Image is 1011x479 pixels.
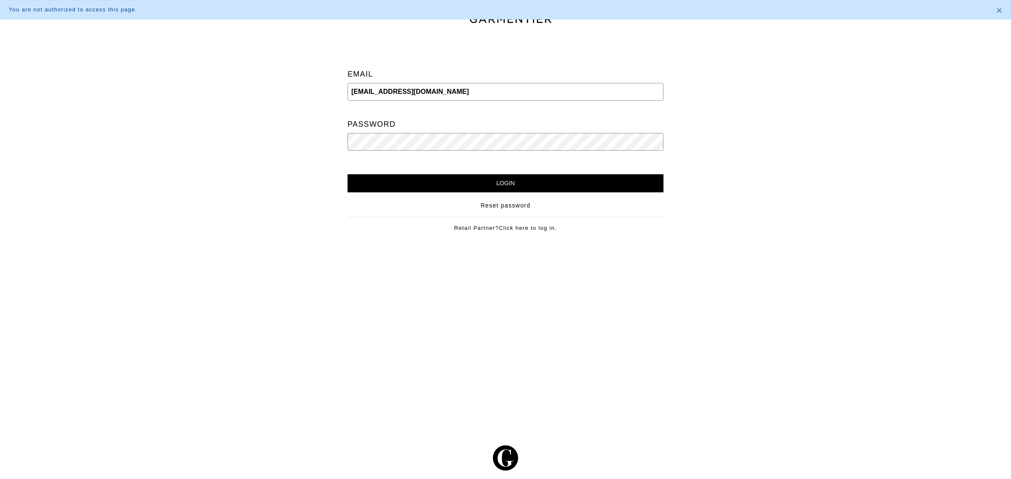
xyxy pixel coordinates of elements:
[996,5,1002,16] span: ×
[481,201,531,210] a: Reset password
[9,5,984,14] div: You are not authorized to access this page.
[499,225,557,231] a: Click here to log in.
[493,445,518,471] img: g-602364139e5867ba59c769ce4266a9601a3871a1516a6a4c3533f4bc45e69684.svg
[348,66,373,83] label: Email
[348,116,396,133] label: Password
[348,174,663,192] input: Login
[348,217,663,232] div: Retail Partner?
